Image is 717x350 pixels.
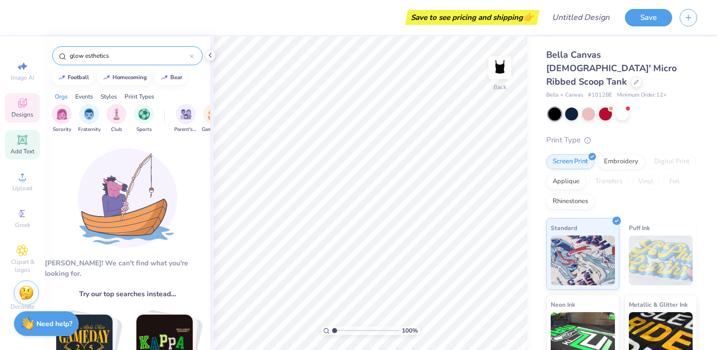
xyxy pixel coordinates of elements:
[107,104,126,133] div: filter for Club
[544,7,617,27] input: Untitled Design
[490,58,510,78] img: Back
[208,109,219,120] img: Game Day Image
[52,104,72,133] div: filter for Sorority
[663,174,686,189] div: Foil
[55,92,68,101] div: Orgs
[134,104,154,133] button: filter button
[45,258,210,279] div: [PERSON_NAME]! We can't find what you're looking for.
[588,91,612,100] span: # 1012BE
[10,303,34,311] span: Decorate
[597,154,645,169] div: Embroidery
[551,235,615,285] img: Standard
[12,184,32,192] span: Upload
[15,221,30,229] span: Greek
[551,299,575,310] span: Neon Ink
[170,75,182,80] div: bear
[625,9,672,26] button: Save
[111,109,122,120] img: Club Image
[546,134,697,146] div: Print Type
[56,109,68,120] img: Sorority Image
[136,126,152,133] span: Sports
[180,109,192,120] img: Parent's Weekend Image
[52,104,72,133] button: filter button
[402,326,418,335] span: 100 %
[546,174,586,189] div: Applique
[111,126,122,133] span: Club
[78,148,177,248] img: Loading...
[589,174,629,189] div: Transfers
[174,104,197,133] div: filter for Parent's Weekend
[493,83,506,92] div: Back
[103,75,111,81] img: trend_line.gif
[138,109,150,120] img: Sports Image
[546,194,595,209] div: Rhinestones
[79,289,176,299] span: Try our top searches instead…
[523,11,534,23] span: 👉
[78,104,101,133] div: filter for Fraternity
[75,92,93,101] div: Events
[546,154,595,169] div: Screen Print
[174,104,197,133] button: filter button
[97,70,151,85] button: homecoming
[113,75,147,80] div: homecoming
[69,51,190,61] input: Try "Alpha"
[107,104,126,133] button: filter button
[101,92,117,101] div: Styles
[629,223,650,233] span: Puff Ink
[124,92,154,101] div: Print Types
[546,91,583,100] span: Bella + Canvas
[629,299,688,310] span: Metallic & Glitter Ink
[10,147,34,155] span: Add Text
[629,235,693,285] img: Puff Ink
[174,126,197,133] span: Parent's Weekend
[134,104,154,133] div: filter for Sports
[78,126,101,133] span: Fraternity
[36,319,72,329] strong: Need help?
[632,174,660,189] div: Vinyl
[11,111,33,118] span: Designs
[202,126,225,133] span: Game Day
[546,49,677,88] span: Bella Canvas [DEMOGRAPHIC_DATA]' Micro Ribbed Scoop Tank
[5,258,40,274] span: Clipart & logos
[53,126,71,133] span: Sorority
[84,109,95,120] img: Fraternity Image
[160,75,168,81] img: trend_line.gif
[648,154,696,169] div: Digital Print
[617,91,667,100] span: Minimum Order: 12 +
[68,75,89,80] div: football
[202,104,225,133] div: filter for Game Day
[11,74,34,82] span: Image AI
[52,70,94,85] button: football
[78,104,101,133] button: filter button
[155,70,187,85] button: bear
[58,75,66,81] img: trend_line.gif
[408,10,537,25] div: Save to see pricing and shipping
[551,223,577,233] span: Standard
[202,104,225,133] button: filter button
